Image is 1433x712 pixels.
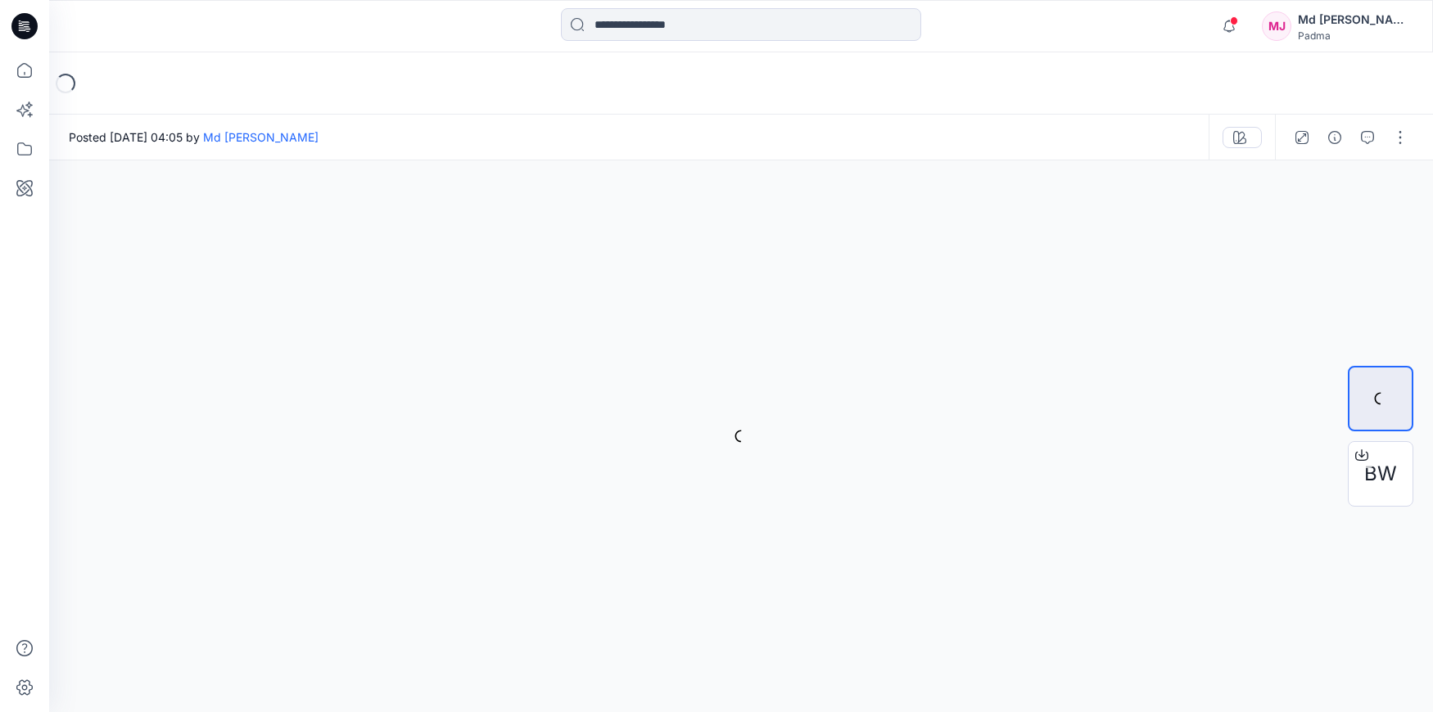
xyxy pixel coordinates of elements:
button: Details [1322,124,1348,151]
div: Md [PERSON_NAME] [1298,10,1413,29]
span: Posted [DATE] 04:05 by [69,128,319,146]
div: MJ [1262,11,1291,41]
div: Padma [1298,29,1413,42]
span: BW [1364,459,1397,489]
a: Md [PERSON_NAME] [203,130,319,144]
